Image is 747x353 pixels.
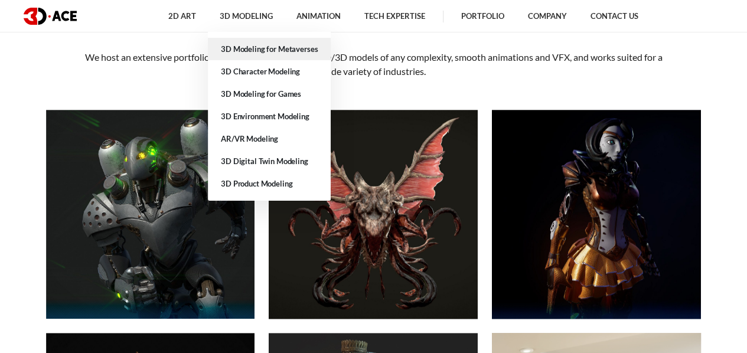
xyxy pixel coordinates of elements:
a: 3D Modeling for Games [208,83,331,105]
a: 3D Environment Modeling [208,105,331,128]
a: Kraken [262,103,485,326]
img: logo dark [24,8,77,25]
a: Technical [485,103,708,326]
p: We host an extensive portfolio of spectacular assets, with 2D/3D models of any complexity, smooth... [83,50,664,79]
a: 3D Character Modeling [208,60,331,83]
h2: Yes, we did it before. See our works. [46,9,702,35]
a: AR/VR Modeling [208,128,331,150]
a: Assault [39,103,262,326]
a: 3D Product Modeling [208,172,331,195]
a: 3D Digital Twin Modeling [208,150,331,172]
a: 3D Modeling for Metaverses [208,38,331,60]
